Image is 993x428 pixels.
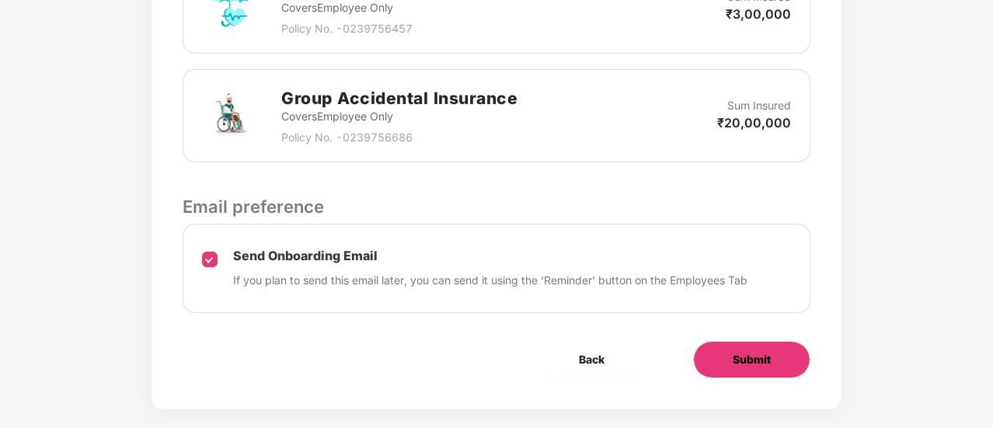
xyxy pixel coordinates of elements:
[717,114,791,131] p: ₹20,00,000
[202,88,258,144] img: svg+xml;base64,PHN2ZyB4bWxucz0iaHR0cDovL3d3dy53My5vcmcvMjAwMC9zdmciIHdpZHRoPSI3MiIgaGVpZ2h0PSI3Mi...
[281,108,517,125] p: Covers Employee Only
[183,193,810,220] p: Email preference
[733,351,771,368] span: Submit
[281,129,517,146] p: Policy No. - 0239756686
[727,97,791,114] p: Sum Insured
[726,5,791,23] p: ₹3,00,000
[233,272,747,289] p: If you plan to send this email later, you can send it using the ‘Reminder’ button on the Employee...
[579,351,605,368] span: Back
[281,20,482,37] p: Policy No. - 0239756457
[540,341,643,378] button: Back
[693,341,810,378] button: Submit
[233,248,747,264] p: Send Onboarding Email
[281,85,517,111] h2: Group Accidental Insurance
